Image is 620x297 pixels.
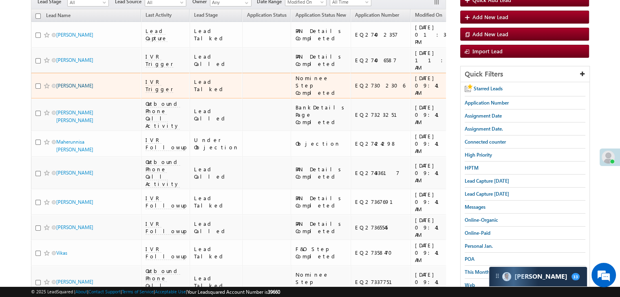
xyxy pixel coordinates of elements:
[295,220,347,235] div: PAN Details Completed
[465,191,509,197] span: Lead Capture [DATE]
[415,24,452,46] div: [DATE] 01:35 PM
[415,104,452,126] div: [DATE] 09:41 AM
[194,12,218,18] span: Lead Stage
[194,220,239,235] div: Lead Called
[14,43,34,53] img: d_60004797649_company_0_60004797649
[42,43,137,53] div: Chat with us now
[472,31,508,37] span: Add New Lead
[571,273,580,280] span: 33
[194,136,239,151] div: Under Objection
[146,267,180,297] span: Outbound Phone Call Activity
[56,32,93,38] a: [PERSON_NAME]
[56,170,93,176] a: [PERSON_NAME]
[56,224,93,230] a: [PERSON_NAME]
[295,104,347,126] div: BankDetails Page Completed
[187,289,280,295] span: Your Leadsquared Account Number is
[489,266,587,287] div: carter-dragCarter[PERSON_NAME]33
[494,273,501,279] img: carter-drag
[295,53,347,68] div: PAN Details Completed
[35,13,41,19] input: Check all records
[355,82,407,89] div: EQ27302306
[291,11,350,21] a: Application Status New
[465,204,485,210] span: Messages
[194,53,239,68] div: Lead Called
[355,249,407,256] div: EQ27358470
[155,289,186,294] a: Acceptable Use
[502,272,511,281] img: Carter
[465,269,490,275] span: This Month
[465,256,474,262] span: POA
[415,12,442,18] span: Modified On
[415,242,452,264] div: [DATE] 09:41 AM
[146,245,186,260] span: IVR Followup
[194,194,239,209] div: Lead Talked
[146,194,186,209] span: IVR Followup
[472,13,508,20] span: Add New Lead
[56,279,93,285] a: [PERSON_NAME]
[465,178,509,184] span: Lead Capture [DATE]
[56,109,93,123] a: [PERSON_NAME] [PERSON_NAME]
[146,78,173,93] span: IVR Trigger
[355,12,399,18] span: Application Number
[146,136,186,151] span: IVR Followup
[472,48,503,55] span: Import Lead
[295,140,347,147] div: Objection
[56,199,93,205] a: [PERSON_NAME]
[355,224,407,231] div: EQ27365545
[355,111,407,118] div: EQ27323251
[194,107,239,122] div: Lead Called
[295,245,347,260] div: F&O Step Completed
[11,75,149,226] textarea: Type your message and hit 'Enter'
[465,152,492,158] span: High Priority
[295,74,347,96] div: Nominee Step Completed
[122,289,154,294] a: Terms of Service
[465,113,502,119] span: Assignment Date
[146,100,180,129] span: Outbound Phone Call Activity
[194,166,239,180] div: Lead Called
[461,66,589,82] div: Quick Filters
[415,162,452,184] div: [DATE] 09:41 AM
[465,217,498,223] span: Online-Organic
[134,4,153,24] div: Minimize live chat window
[194,78,239,93] div: Lead Talked
[194,275,239,289] div: Lead Talked
[465,139,506,145] span: Connected counter
[56,83,93,89] a: [PERSON_NAME]
[355,57,407,64] div: EQ27406587
[295,166,347,180] div: PAN Details Completed
[190,11,222,21] a: Lead Stage
[295,27,347,42] div: PAN Details Completed
[295,194,347,209] div: PAN Details Completed
[56,57,93,63] a: [PERSON_NAME]
[355,31,407,38] div: EQ27402357
[141,11,176,21] a: Last Activity
[415,216,452,238] div: [DATE] 09:41 AM
[295,12,346,18] span: Application Status New
[415,74,452,96] div: [DATE] 09:41 AM
[355,198,407,205] div: EQ27367691
[247,12,286,18] span: Application Status
[295,271,347,293] div: Nominee Step Completed
[415,49,452,71] div: [DATE] 11:34 AM
[31,288,280,296] span: © 2025 LeadSquared | | | | |
[415,133,452,155] div: [DATE] 09:41 AM
[146,158,180,188] span: Outbound Phone Call Activity
[75,289,87,294] a: About
[268,289,280,295] span: 39660
[465,243,493,249] span: Personal Jan.
[465,165,479,171] span: HPTM
[411,11,446,21] a: Modified On
[474,85,503,92] span: Starred Leads
[243,11,290,21] a: Application Status
[88,289,121,294] a: Contact Support
[355,278,407,286] div: EQ27337751
[56,250,67,256] a: Vikas
[465,230,490,236] span: Online-Paid
[355,169,407,177] div: EQ27433617
[415,271,452,293] div: [DATE] 09:41 AM
[42,11,75,22] a: Lead Name
[56,139,93,153] a: Maherunnisa [PERSON_NAME]
[465,100,509,106] span: Application Number
[465,126,503,132] span: Assignment Date.
[194,245,239,260] div: Lead Talked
